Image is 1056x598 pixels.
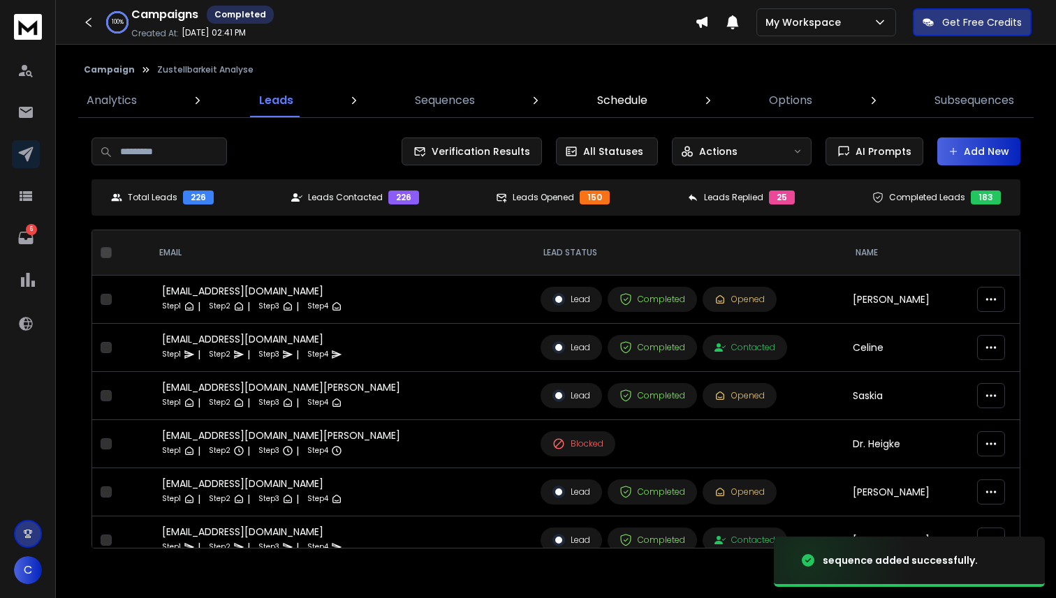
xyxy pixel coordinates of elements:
[619,293,685,306] div: Completed
[937,137,1020,165] button: Add New
[162,299,181,313] p: Step 1
[198,492,200,506] p: |
[307,299,328,313] p: Step 4
[761,84,821,117] a: Options
[619,486,685,498] div: Completed
[308,192,383,203] p: Leads Contacted
[14,14,42,40] img: logo
[714,294,765,305] div: Opened
[258,444,279,458] p: Step 3
[714,486,765,498] div: Opened
[597,92,647,109] p: Schedule
[296,347,299,361] p: |
[162,444,181,458] p: Step 1
[580,190,610,204] div: 150
[162,347,181,361] p: Step 1
[934,92,1014,109] p: Subsequences
[552,534,590,546] div: Lead
[247,396,250,410] p: |
[182,27,246,38] p: [DATE] 02:41 PM
[78,84,145,117] a: Analytics
[148,230,533,276] th: EMAIL
[157,64,254,75] p: Zustellbarkeit Analyse
[162,540,181,554] p: Step 1
[307,444,328,458] p: Step 4
[209,347,230,361] p: Step 2
[247,347,250,361] p: |
[87,92,137,109] p: Analytics
[162,380,400,394] div: [EMAIL_ADDRESS][DOMAIN_NAME][PERSON_NAME]
[699,144,738,158] p: Actions
[296,299,299,313] p: |
[426,144,530,158] span: Verification Results
[844,324,969,372] td: Celine
[552,341,590,354] div: Lead
[926,84,1022,117] a: Subsequences
[619,534,685,546] div: Completed
[131,28,179,39] p: Created At:
[307,396,328,410] p: Step 4
[850,144,911,158] span: AI Prompts
[583,144,643,158] p: All Statuses
[307,492,328,506] p: Step 4
[251,84,302,117] a: Leads
[844,468,969,516] td: [PERSON_NAME]
[769,190,795,204] div: 25
[131,6,198,23] h1: Campaigns
[247,540,250,554] p: |
[402,137,542,165] button: Verification Results
[769,92,812,109] p: Options
[942,15,1022,29] p: Get Free Credits
[619,389,685,402] div: Completed
[162,492,181,506] p: Step 1
[296,396,299,410] p: |
[913,8,1032,36] button: Get Free Credits
[84,64,135,75] button: Campaign
[259,92,293,109] p: Leads
[844,372,969,420] td: Saskia
[162,525,342,539] div: [EMAIL_ADDRESS][DOMAIN_NAME]
[532,230,844,276] th: LEAD STATUS
[198,299,200,313] p: |
[307,540,328,554] p: Step 4
[247,299,250,313] p: |
[183,190,214,204] div: 226
[714,390,765,401] div: Opened
[307,347,328,361] p: Step 4
[844,230,969,276] th: NAME
[247,444,250,458] p: |
[589,84,656,117] a: Schedule
[209,444,230,458] p: Step 2
[12,224,40,252] a: 6
[296,444,299,458] p: |
[971,190,1001,204] div: 183
[112,18,124,27] p: 100 %
[714,342,775,353] div: Contacted
[388,190,419,204] div: 226
[513,192,574,203] p: Leads Opened
[406,84,483,117] a: Sequences
[844,420,969,468] td: Dr. Heigke
[209,299,230,313] p: Step 2
[415,92,475,109] p: Sequences
[162,477,342,491] div: [EMAIL_ADDRESS][DOMAIN_NAME]
[296,540,299,554] p: |
[162,332,342,346] div: [EMAIL_ADDRESS][DOMAIN_NAME]
[207,6,274,24] div: Completed
[128,192,177,203] p: Total Leads
[14,556,42,584] button: C
[823,553,978,567] div: sequence added successfully.
[844,276,969,324] td: [PERSON_NAME]
[209,492,230,506] p: Step 2
[162,396,181,410] p: Step 1
[258,347,279,361] p: Step 3
[619,341,685,354] div: Completed
[844,516,969,565] td: [PERSON_NAME]
[198,396,200,410] p: |
[198,347,200,361] p: |
[714,535,775,546] div: Contacted
[826,137,923,165] button: AI Prompts
[198,444,200,458] p: |
[258,396,279,410] p: Step 3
